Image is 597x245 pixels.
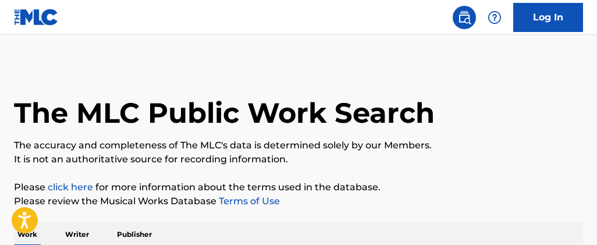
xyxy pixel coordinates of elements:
[483,6,506,29] div: Help
[14,139,583,152] p: The accuracy and completeness of The MLC's data is determined solely by our Members.
[453,6,476,29] a: Public Search
[216,196,280,207] a: Terms of Use
[488,10,502,24] img: help
[513,3,583,32] a: Log In
[48,182,93,193] a: click here
[14,152,583,166] p: It is not an authoritative source for recording information.
[14,194,583,208] p: Please review the Musical Works Database
[14,95,435,130] h1: The MLC Public Work Search
[539,189,597,245] iframe: Chat Widget
[457,10,471,24] img: search
[14,180,583,194] p: Please for more information about the terms used in the database.
[14,9,59,26] img: MLC Logo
